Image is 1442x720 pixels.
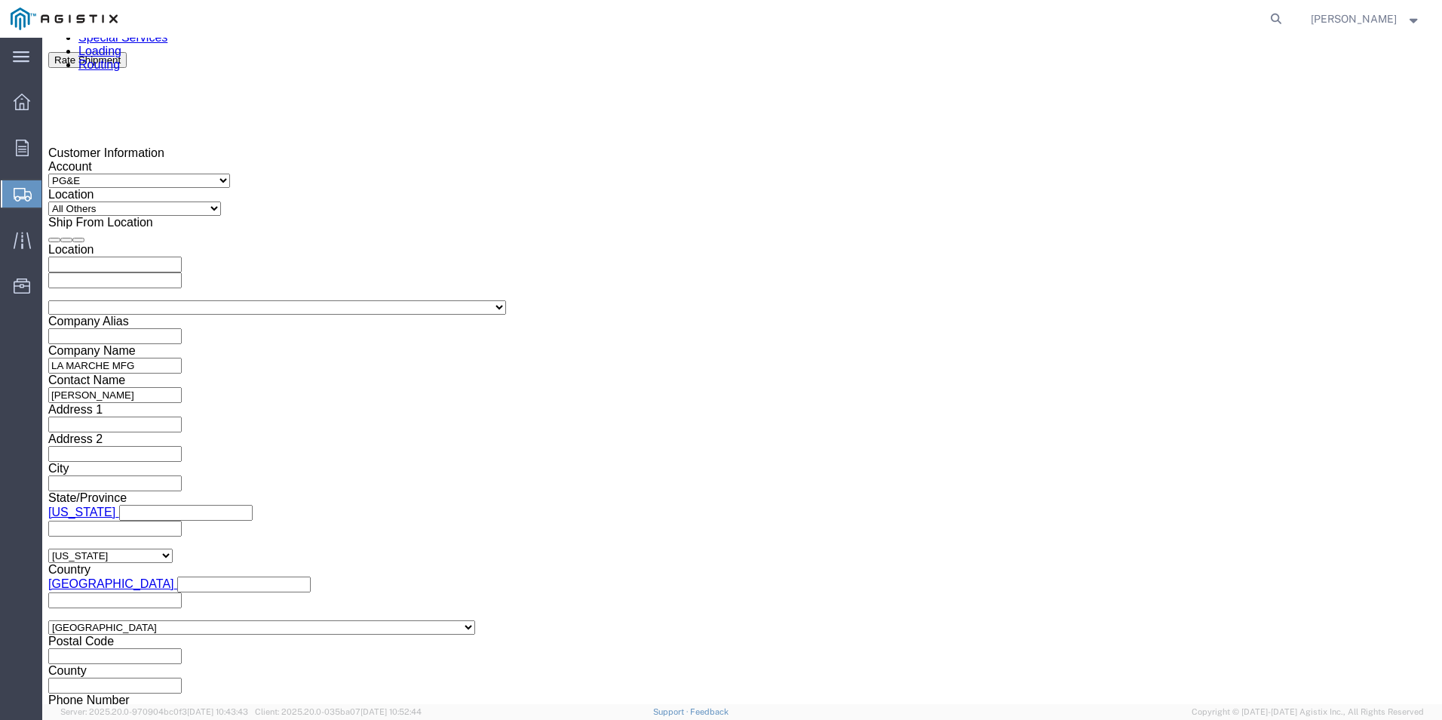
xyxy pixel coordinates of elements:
span: Client: 2025.20.0-035ba07 [255,707,422,716]
span: [DATE] 10:52:44 [360,707,422,716]
span: LUIS CORTES [1311,11,1397,27]
a: Feedback [690,707,729,716]
img: logo [11,8,118,30]
iframe: FS Legacy Container [42,38,1442,704]
button: [PERSON_NAME] [1310,10,1422,28]
span: Server: 2025.20.0-970904bc0f3 [60,707,248,716]
span: [DATE] 10:43:43 [187,707,248,716]
span: Copyright © [DATE]-[DATE] Agistix Inc., All Rights Reserved [1192,706,1424,718]
a: Support [653,707,691,716]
